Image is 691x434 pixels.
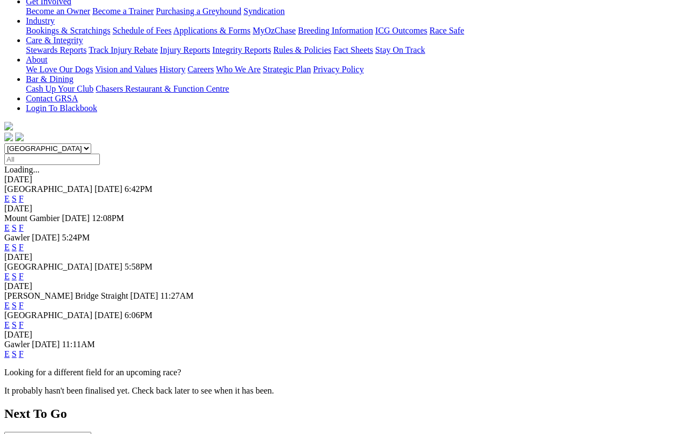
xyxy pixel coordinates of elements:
[212,45,271,54] a: Integrity Reports
[19,301,24,310] a: F
[15,133,24,141] img: twitter.svg
[216,65,261,74] a: Who We Are
[94,262,123,271] span: [DATE]
[298,26,373,35] a: Breeding Information
[19,320,24,329] a: F
[160,45,210,54] a: Injury Reports
[112,26,171,35] a: Schedule of Fees
[26,104,97,113] a: Login To Blackbook
[89,45,158,54] a: Track Injury Rebate
[4,340,30,349] span: Gawler
[19,272,24,281] a: F
[130,291,158,300] span: [DATE]
[4,281,687,291] div: [DATE]
[62,213,90,223] span: [DATE]
[375,26,427,35] a: ICG Outcomes
[26,16,55,25] a: Industry
[12,243,17,252] a: S
[273,45,331,54] a: Rules & Policies
[26,84,93,93] a: Cash Up Your Club
[94,311,123,320] span: [DATE]
[4,407,687,421] h2: Next To Go
[26,65,687,74] div: About
[94,184,123,194] span: [DATE]
[12,349,17,359] a: S
[4,154,100,165] input: Select date
[253,26,296,35] a: MyOzChase
[4,262,92,271] span: [GEOGRAPHIC_DATA]
[4,233,30,242] span: Gawler
[4,301,10,310] a: E
[26,55,48,64] a: About
[4,133,13,141] img: facebook.svg
[26,45,86,54] a: Stewards Reports
[429,26,464,35] a: Race Safe
[263,65,311,74] a: Strategic Plan
[32,233,60,242] span: [DATE]
[156,6,241,16] a: Purchasing a Greyhound
[4,291,128,300] span: [PERSON_NAME] Bridge Straight
[12,194,17,203] a: S
[313,65,364,74] a: Privacy Policy
[62,233,90,242] span: 5:24PM
[12,320,17,329] a: S
[4,194,10,203] a: E
[32,340,60,349] span: [DATE]
[187,65,214,74] a: Careers
[26,26,687,36] div: Industry
[4,349,10,359] a: E
[173,26,250,35] a: Applications & Forms
[4,165,39,174] span: Loading...
[125,184,153,194] span: 6:42PM
[4,213,60,223] span: Mount Gambier
[4,223,10,232] a: E
[12,301,17,310] a: S
[4,386,274,395] partial: It probably hasn't been finalised yet. Check back later to see when it has been.
[26,84,687,94] div: Bar & Dining
[159,65,185,74] a: History
[125,262,153,271] span: 5:58PM
[160,291,194,300] span: 11:27AM
[4,330,687,340] div: [DATE]
[26,6,90,16] a: Become an Owner
[19,223,24,232] a: F
[19,243,24,252] a: F
[4,320,10,329] a: E
[26,6,687,16] div: Get Involved
[4,184,92,194] span: [GEOGRAPHIC_DATA]
[26,65,93,74] a: We Love Our Dogs
[12,272,17,281] a: S
[375,45,425,54] a: Stay On Track
[243,6,284,16] a: Syndication
[4,204,687,213] div: [DATE]
[12,223,17,232] a: S
[19,194,24,203] a: F
[26,36,83,45] a: Care & Integrity
[95,65,157,74] a: Vision and Values
[125,311,153,320] span: 6:06PM
[4,252,687,262] div: [DATE]
[62,340,95,349] span: 11:11AM
[4,175,687,184] div: [DATE]
[26,74,73,84] a: Bar & Dining
[334,45,373,54] a: Fact Sheets
[26,94,78,103] a: Contact GRSA
[26,45,687,55] div: Care & Integrity
[92,6,154,16] a: Become a Trainer
[4,272,10,281] a: E
[4,368,687,377] p: Looking for a different field for an upcoming race?
[4,122,13,130] img: logo-grsa-white.png
[26,26,110,35] a: Bookings & Scratchings
[96,84,229,93] a: Chasers Restaurant & Function Centre
[19,349,24,359] a: F
[4,311,92,320] span: [GEOGRAPHIC_DATA]
[92,213,124,223] span: 12:08PM
[4,243,10,252] a: E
